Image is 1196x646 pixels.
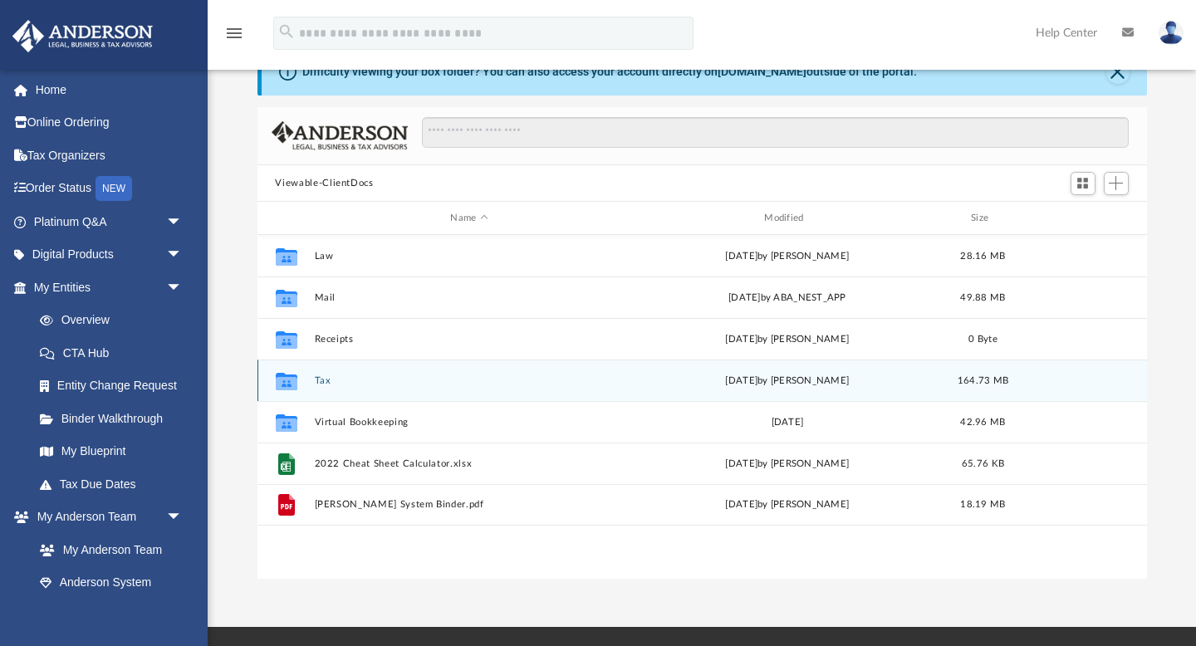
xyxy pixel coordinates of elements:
[23,369,208,403] a: Entity Change Request
[12,139,208,172] a: Tax Organizers
[1023,211,1140,226] div: id
[224,32,244,43] a: menu
[718,65,806,78] a: [DOMAIN_NAME]
[12,205,208,238] a: Platinum Q&Aarrow_drop_down
[96,176,132,201] div: NEW
[961,459,1003,468] span: 65.76 KB
[166,501,199,535] span: arrow_drop_down
[632,415,943,430] div: [DATE]
[12,271,208,304] a: My Entitiesarrow_drop_down
[314,417,625,428] button: Virtual Bookkeeping
[224,23,244,43] i: menu
[166,271,199,305] span: arrow_drop_down
[960,418,1005,427] span: 42.96 MB
[23,566,199,600] a: Anderson System
[957,376,1007,385] span: 164.73 MB
[960,500,1005,509] span: 18.19 MB
[632,497,943,512] div: [DATE] by [PERSON_NAME]
[23,435,199,468] a: My Blueprint
[949,211,1016,226] div: Size
[12,73,208,106] a: Home
[632,291,943,306] div: [DATE] by ABA_NEST_APP
[7,20,158,52] img: Anderson Advisors Platinum Portal
[314,375,625,386] button: Tax
[960,252,1005,261] span: 28.16 MB
[1159,21,1184,45] img: User Pic
[1104,172,1129,195] button: Add
[257,235,1147,580] div: grid
[968,335,997,344] span: 0 Byte
[12,172,208,206] a: Order StatusNEW
[23,402,208,435] a: Binder Walkthrough
[632,457,943,472] div: [DATE] by [PERSON_NAME]
[632,332,943,347] div: [DATE] by [PERSON_NAME]
[275,176,373,191] button: Viewable-ClientDocs
[314,251,625,262] button: Law
[1106,61,1130,84] button: Close
[23,533,191,566] a: My Anderson Team
[960,293,1005,302] span: 49.88 MB
[12,501,199,534] a: My Anderson Teamarrow_drop_down
[632,249,943,264] div: [DATE] by [PERSON_NAME]
[23,304,208,337] a: Overview
[631,211,942,226] div: Modified
[23,336,208,369] a: CTA Hub
[264,211,306,226] div: id
[23,467,208,501] a: Tax Due Dates
[12,238,208,272] a: Digital Productsarrow_drop_down
[313,211,624,226] div: Name
[314,458,625,469] button: 2022 Cheat Sheet Calculator.xlsx
[12,106,208,139] a: Online Ordering
[314,334,625,345] button: Receipts
[166,205,199,239] span: arrow_drop_down
[277,22,296,41] i: search
[302,63,917,81] div: Difficulty viewing your box folder? You can also access your account directly on outside of the p...
[1071,172,1096,195] button: Switch to Grid View
[314,500,625,511] button: [PERSON_NAME] System Binder.pdf
[166,238,199,272] span: arrow_drop_down
[632,374,943,389] div: [DATE] by [PERSON_NAME]
[314,292,625,303] button: Mail
[422,117,1128,149] input: Search files and folders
